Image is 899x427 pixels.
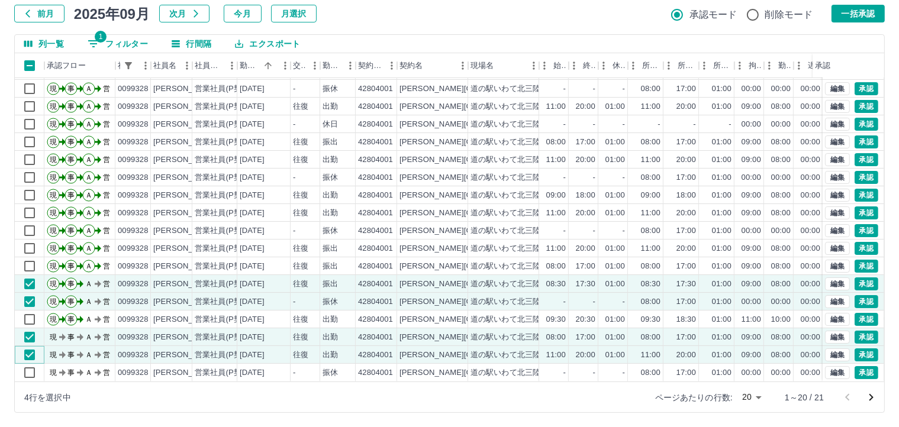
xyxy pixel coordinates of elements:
[712,190,732,201] div: 01:00
[293,154,308,166] div: 往復
[225,35,310,53] button: エクスポート
[67,102,75,111] text: 事
[103,156,110,164] text: 営
[323,225,338,237] div: 振休
[237,53,291,78] div: 勤務日
[399,137,546,148] div: [PERSON_NAME][GEOGRAPHIC_DATA]
[118,190,149,201] div: 0099328
[50,156,57,164] text: 現
[118,154,149,166] div: 0099328
[676,190,696,201] div: 18:00
[323,53,341,78] div: 勤務区分
[358,225,393,237] div: 42804001
[120,57,137,74] button: フィルター表示
[50,102,57,111] text: 現
[293,137,308,148] div: 往復
[223,57,241,75] button: メニュー
[855,313,878,326] button: 承認
[103,120,110,128] text: 営
[689,8,737,22] span: 承認モード
[323,119,338,130] div: 休日
[855,366,878,379] button: 承認
[399,225,546,237] div: [PERSON_NAME][GEOGRAPHIC_DATA]
[825,224,850,237] button: 編集
[103,138,110,146] text: 営
[399,190,546,201] div: [PERSON_NAME][GEOGRAPHIC_DATA]
[771,172,791,183] div: 00:00
[153,154,218,166] div: [PERSON_NAME]
[471,225,540,237] div: 道の駅いわて北三陸
[358,172,393,183] div: 42804001
[546,137,566,148] div: 08:00
[103,85,110,93] text: 営
[153,172,218,183] div: [PERSON_NAME]
[623,225,625,237] div: -
[67,138,75,146] text: 事
[50,191,57,199] text: 現
[699,53,734,78] div: 所定休憩
[642,53,661,78] div: 所定開始
[120,57,137,74] div: 1件のフィルターを適用中
[397,53,468,78] div: 契約名
[855,242,878,255] button: 承認
[641,225,660,237] div: 08:00
[240,190,265,201] div: [DATE]
[85,85,92,93] text: Ａ
[153,208,218,219] div: [PERSON_NAME]
[771,137,791,148] div: 08:00
[825,118,850,131] button: 編集
[855,82,878,95] button: 承認
[742,172,761,183] div: 00:00
[153,119,218,130] div: [PERSON_NAME]
[471,154,540,166] div: 道の駅いわて北三陸
[771,190,791,201] div: 08:00
[676,83,696,95] div: 17:00
[306,57,324,75] button: メニュー
[801,83,820,95] div: 00:00
[293,190,308,201] div: 往復
[240,101,265,112] div: [DATE]
[151,53,192,78] div: 社員名
[801,172,820,183] div: 00:00
[323,190,338,201] div: 出勤
[742,101,761,112] div: 09:00
[742,137,761,148] div: 09:00
[358,83,393,95] div: 42804001
[713,53,732,78] div: 所定休憩
[468,53,539,78] div: 現場名
[50,85,57,93] text: 現
[641,208,660,219] div: 11:00
[676,137,696,148] div: 17:00
[855,189,878,202] button: 承認
[67,209,75,217] text: 事
[399,53,423,78] div: 契約名
[563,83,566,95] div: -
[855,153,878,166] button: 承認
[742,154,761,166] div: 09:00
[598,53,628,78] div: 休憩
[195,137,252,148] div: 営業社員(P契約)
[801,154,820,166] div: 00:00
[85,227,92,235] text: Ａ
[50,120,57,128] text: 現
[593,172,595,183] div: -
[593,119,595,130] div: -
[583,53,596,78] div: 終業
[153,53,176,78] div: 社員名
[399,172,546,183] div: [PERSON_NAME][GEOGRAPHIC_DATA]
[832,5,885,22] button: 一括承認
[742,225,761,237] div: 00:00
[658,119,660,130] div: -
[771,225,791,237] div: 00:00
[271,5,317,22] button: 月選択
[855,295,878,308] button: 承認
[358,101,393,112] div: 42804001
[293,208,308,219] div: 往復
[694,119,696,130] div: -
[855,260,878,273] button: 承認
[383,57,401,75] button: メニュー
[569,53,598,78] div: 終業
[471,190,540,201] div: 道の駅いわて北三陸
[613,53,626,78] div: 休憩
[260,57,276,74] button: ソート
